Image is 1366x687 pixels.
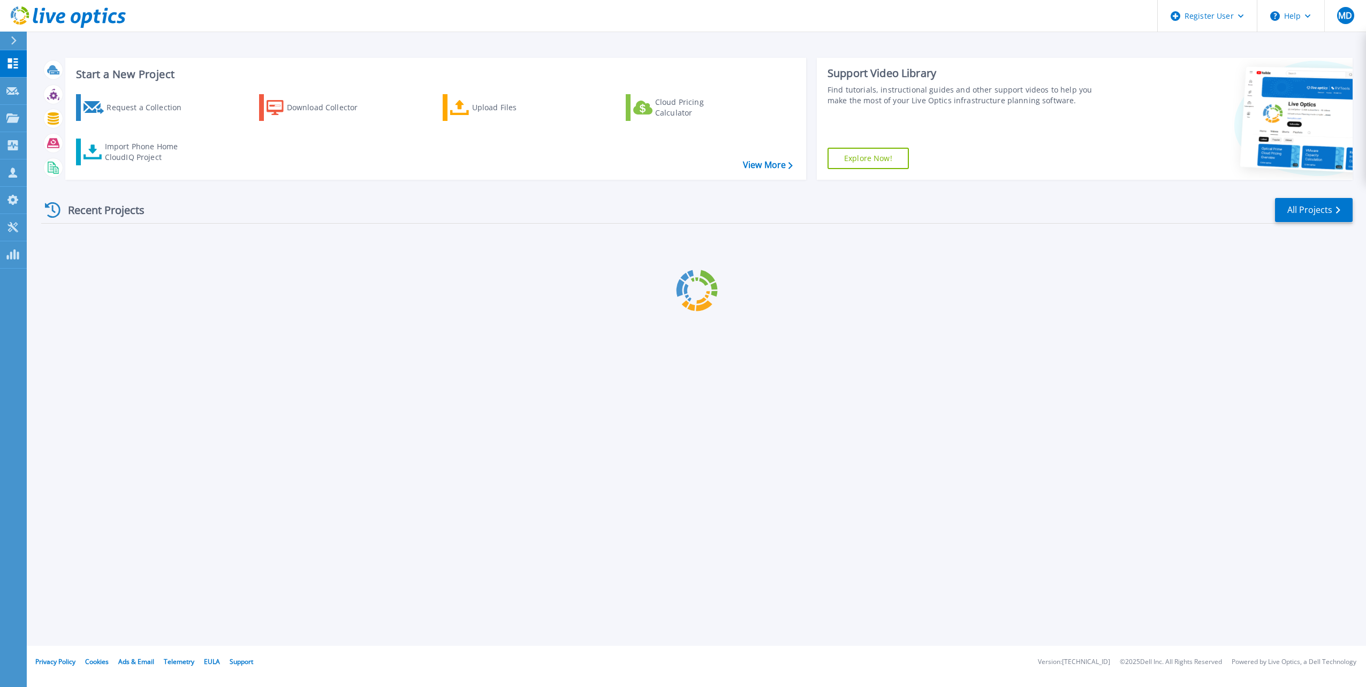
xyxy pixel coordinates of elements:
div: Download Collector [287,97,373,118]
li: Powered by Live Optics, a Dell Technology [1232,659,1356,666]
a: All Projects [1275,198,1353,222]
div: Find tutorials, instructional guides and other support videos to help you make the most of your L... [828,85,1104,106]
div: Recent Projects [41,197,159,223]
div: Import Phone Home CloudIQ Project [105,141,188,163]
li: © 2025 Dell Inc. All Rights Reserved [1120,659,1222,666]
a: Request a Collection [76,94,195,121]
a: Telemetry [164,657,194,666]
a: Support [230,657,253,666]
a: Privacy Policy [35,657,75,666]
a: Ads & Email [118,657,154,666]
a: Cookies [85,657,109,666]
span: MD [1338,11,1352,20]
h3: Start a New Project [76,68,792,80]
a: Upload Files [443,94,562,121]
a: EULA [204,657,220,666]
div: Support Video Library [828,66,1104,80]
a: View More [743,160,793,170]
div: Upload Files [472,97,558,118]
div: Request a Collection [107,97,192,118]
a: Download Collector [259,94,378,121]
a: Cloud Pricing Calculator [626,94,745,121]
div: Cloud Pricing Calculator [655,97,741,118]
a: Explore Now! [828,148,909,169]
li: Version: [TECHNICAL_ID] [1038,659,1110,666]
